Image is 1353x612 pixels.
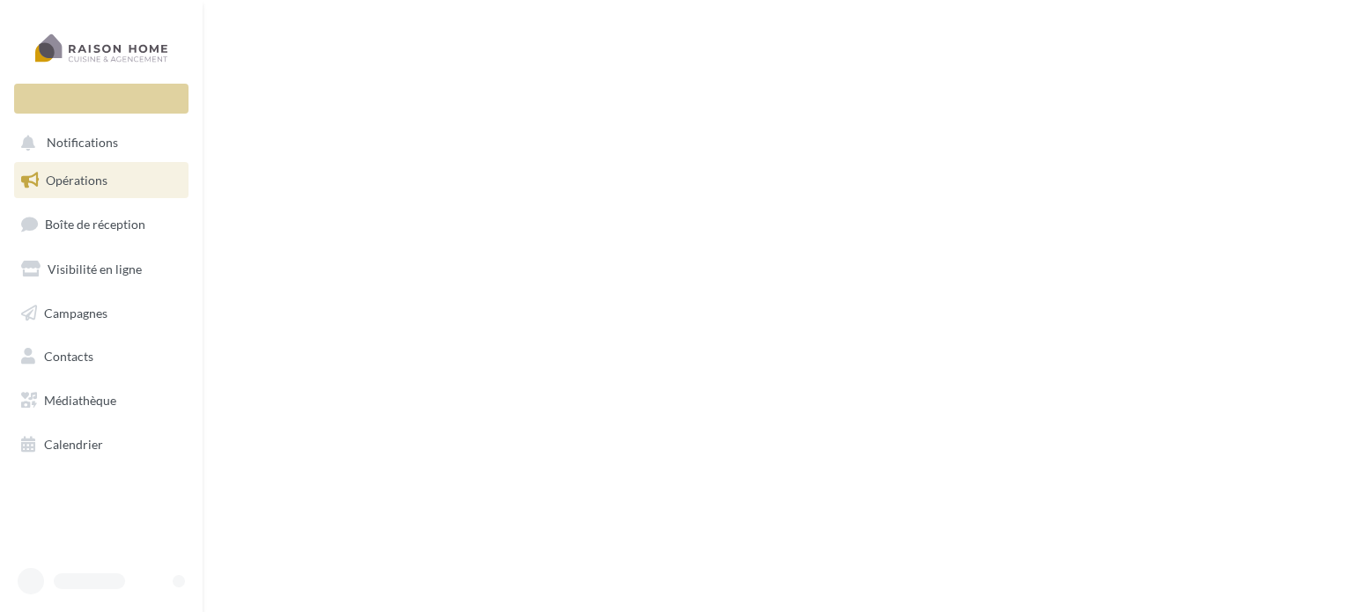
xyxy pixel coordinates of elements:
a: Opérations [11,162,192,199]
a: Campagnes [11,295,192,332]
span: Boîte de réception [45,217,145,232]
span: Contacts [44,349,93,364]
span: Visibilité en ligne [48,262,142,277]
a: Visibilité en ligne [11,251,192,288]
a: Contacts [11,338,192,375]
span: Calendrier [44,437,103,452]
span: Notifications [47,136,118,151]
a: Calendrier [11,426,192,463]
a: Médiathèque [11,382,192,419]
span: Médiathèque [44,393,116,408]
a: Boîte de réception [11,205,192,243]
span: Opérations [46,173,107,188]
span: Campagnes [44,305,107,320]
div: Nouvelle campagne [14,84,189,114]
